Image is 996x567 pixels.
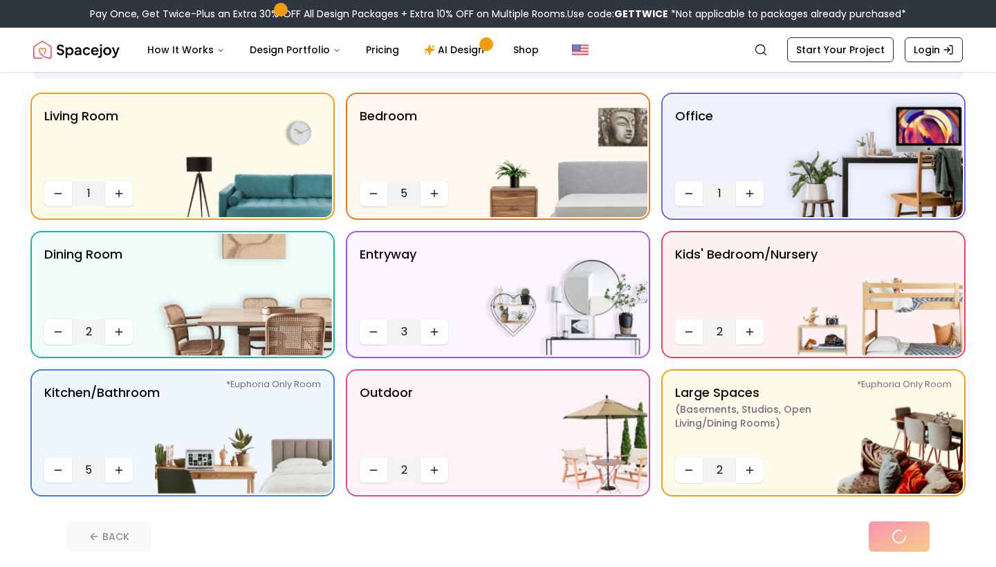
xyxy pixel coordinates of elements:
[105,458,133,483] button: Increase quantity
[393,324,415,340] span: 3
[393,185,415,202] span: 5
[77,185,100,202] span: 1
[33,36,120,64] img: Spacejoy Logo
[905,37,963,62] a: Login
[105,181,133,206] button: Increase quantity
[708,324,730,340] span: 2
[502,36,550,64] a: Shop
[736,319,764,344] button: Increase quantity
[786,95,963,217] img: Office
[77,462,100,478] span: 5
[33,28,963,72] nav: Global
[44,319,72,344] button: Decrease quantity
[786,372,963,494] img: Large Spaces *Euphoria Only
[44,245,122,314] p: Dining Room
[675,181,703,206] button: Decrease quantity
[360,383,413,452] p: Outdoor
[708,462,730,478] span: 2
[44,383,160,452] p: Kitchen/Bathroom
[786,234,963,355] img: Kids' Bedroom/Nursery
[708,185,730,202] span: 1
[33,36,120,64] a: Spacejoy
[736,458,764,483] button: Increase quantity
[675,383,848,452] p: Large Spaces
[675,402,848,430] span: ( Basements, Studios, Open living/dining rooms )
[239,36,352,64] button: Design Portfolio
[360,245,416,314] p: entryway
[44,181,72,206] button: Decrease quantity
[155,95,332,217] img: Living Room
[675,245,818,314] p: Kids' Bedroom/Nursery
[668,7,906,21] span: *Not applicable to packages already purchased*
[155,234,332,355] img: Dining Room
[421,181,448,206] button: Increase quantity
[44,458,72,483] button: Decrease quantity
[360,319,387,344] button: Decrease quantity
[413,36,499,64] a: AI Design
[90,7,906,21] div: Pay Once, Get Twice-Plus an Extra 30% OFF All Design Packages + Extra 10% OFF on Multiple Rooms.
[136,36,550,64] nav: Main
[787,37,894,62] a: Start Your Project
[421,319,448,344] button: Increase quantity
[105,319,133,344] button: Increase quantity
[360,106,417,176] p: Bedroom
[393,462,415,478] span: 2
[44,106,118,176] p: Living Room
[136,36,236,64] button: How It Works
[736,181,764,206] button: Increase quantity
[355,36,410,64] a: Pricing
[470,95,647,217] img: Bedroom
[470,234,647,355] img: entryway
[572,41,589,58] img: United States
[360,458,387,483] button: Decrease quantity
[155,372,332,494] img: Kitchen/Bathroom *Euphoria Only
[614,7,668,21] b: GETTWICE
[470,372,647,494] img: Outdoor
[675,458,703,483] button: Decrease quantity
[360,181,387,206] button: Decrease quantity
[77,324,100,340] span: 2
[567,7,668,21] span: Use code:
[675,106,713,176] p: Office
[421,458,448,483] button: Increase quantity
[675,319,703,344] button: Decrease quantity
